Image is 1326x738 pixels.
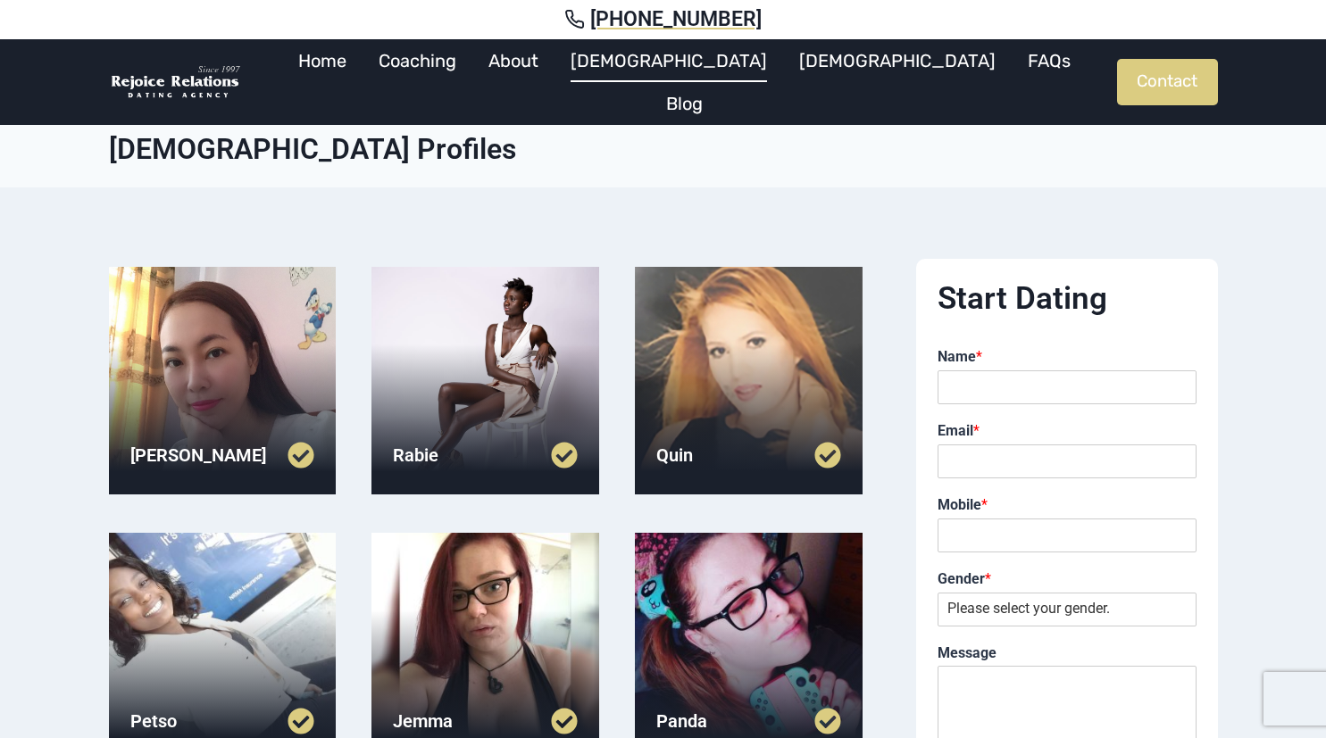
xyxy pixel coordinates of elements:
label: Name [938,348,1197,367]
nav: Primary [252,39,1117,125]
label: Message [938,644,1197,663]
a: About [472,39,555,82]
label: Gender [938,570,1197,589]
a: Contact [1117,59,1218,105]
label: Mobile [938,496,1197,515]
h2: Start Dating [938,280,1197,318]
h1: [DEMOGRAPHIC_DATA] Profiles [109,132,1218,166]
a: [PHONE_NUMBER] [21,7,1305,32]
label: Email [938,422,1197,441]
a: [DEMOGRAPHIC_DATA] [555,39,783,82]
a: Blog [650,82,719,125]
img: Rejoice Relations [109,64,243,101]
a: Home [282,39,363,82]
span: [PHONE_NUMBER] [590,7,762,32]
input: Mobile [938,518,1197,552]
a: FAQs [1012,39,1087,82]
a: Coaching [363,39,472,82]
a: [DEMOGRAPHIC_DATA] [783,39,1012,82]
